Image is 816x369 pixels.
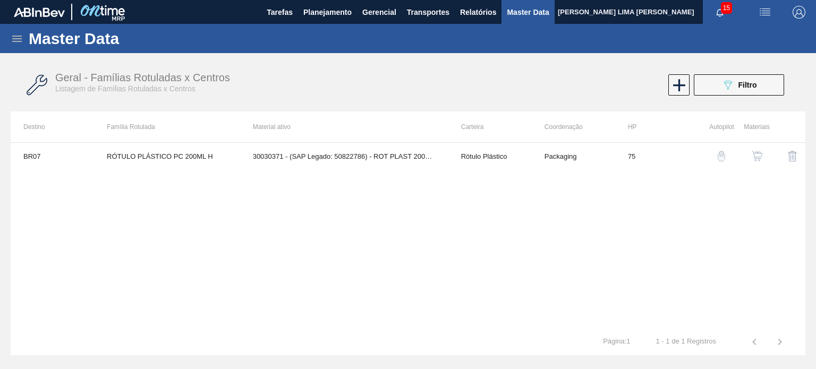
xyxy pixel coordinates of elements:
button: Filtro [694,74,784,96]
span: Tarefas [267,6,293,19]
button: delete-icon [780,143,805,169]
th: Coordenação [532,111,615,142]
th: Autopilot [699,111,734,142]
span: Relatórios [460,6,496,19]
img: TNhmsLtSVTkK8tSr43FrP2fwEKptu5GPRR3wAAAABJRU5ErkJggg== [14,7,65,17]
th: Família Rotulada [94,111,240,142]
span: Planejamento [303,6,352,19]
th: Materiais [734,111,770,142]
td: RÓTULO PLÁSTICO PC 200ML H [94,143,240,169]
span: Listagem de Famílias Rotuladas x Centros [55,84,195,93]
td: Packaging [532,143,615,169]
span: Gerencial [362,6,396,19]
td: 1 - 1 de 1 Registros [643,329,729,346]
td: Página : 1 [590,329,643,346]
td: BR07 [11,143,94,169]
span: Master Data [507,6,549,19]
div: Excluir Família Rotulada X Centro [775,143,805,169]
th: Material ativo [240,111,448,142]
th: Carteira [448,111,532,142]
button: shopping-cart-icon [744,143,770,169]
div: Ver Materiais [739,143,770,169]
h1: Master Data [29,32,217,45]
button: Notificações [703,5,737,20]
div: Nova Família Rotulada x Centro [667,74,688,96]
span: Geral - Famílias Rotuladas x Centros [55,72,230,83]
span: 15 [721,2,732,14]
img: auto-pilot-icon [716,151,727,161]
span: Filtro [738,81,757,89]
img: delete-icon [786,150,799,162]
th: HP [615,111,699,142]
td: 30030371 - (SAP Legado: 50822786) - ROT PLAST 200ML H PC BLACK NIV24 [240,143,448,169]
img: Logout [793,6,805,19]
img: userActions [759,6,771,19]
div: Configuração Auto Pilot [704,143,734,169]
th: Destino [11,111,94,142]
span: Transportes [407,6,449,19]
button: auto-pilot-icon [709,143,734,169]
img: shopping-cart-icon [752,151,762,161]
td: 75 [615,143,699,169]
td: Rótulo Plástico [448,143,532,169]
div: Filtrar Família Rotulada x Centro [688,74,789,96]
